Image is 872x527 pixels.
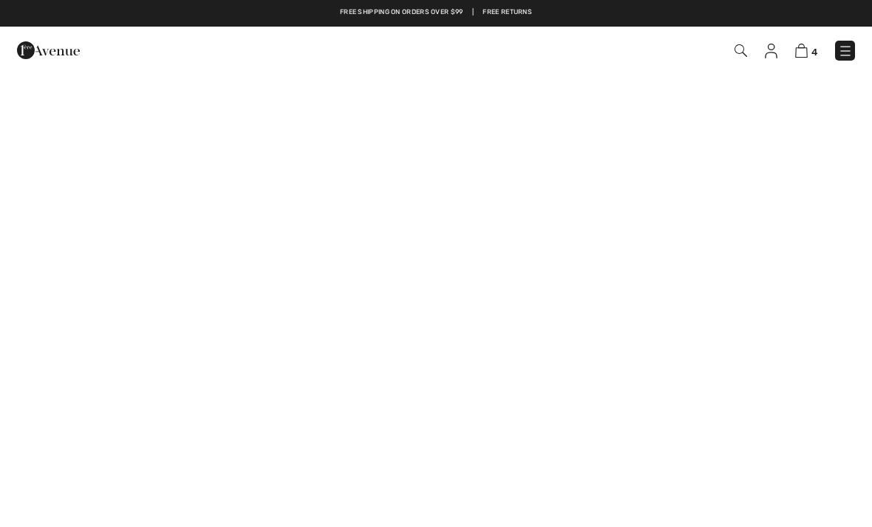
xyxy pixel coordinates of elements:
img: Menu [838,44,853,58]
a: Free Returns [483,7,532,18]
span: 4 [811,47,817,58]
span: | [472,7,474,18]
img: Search [735,44,747,57]
img: My Info [765,44,777,58]
a: Free shipping on orders over $99 [340,7,463,18]
img: Shopping Bag [795,44,808,58]
img: 1ère Avenue [17,35,80,65]
a: 4 [795,41,817,59]
a: 1ère Avenue [17,42,80,56]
